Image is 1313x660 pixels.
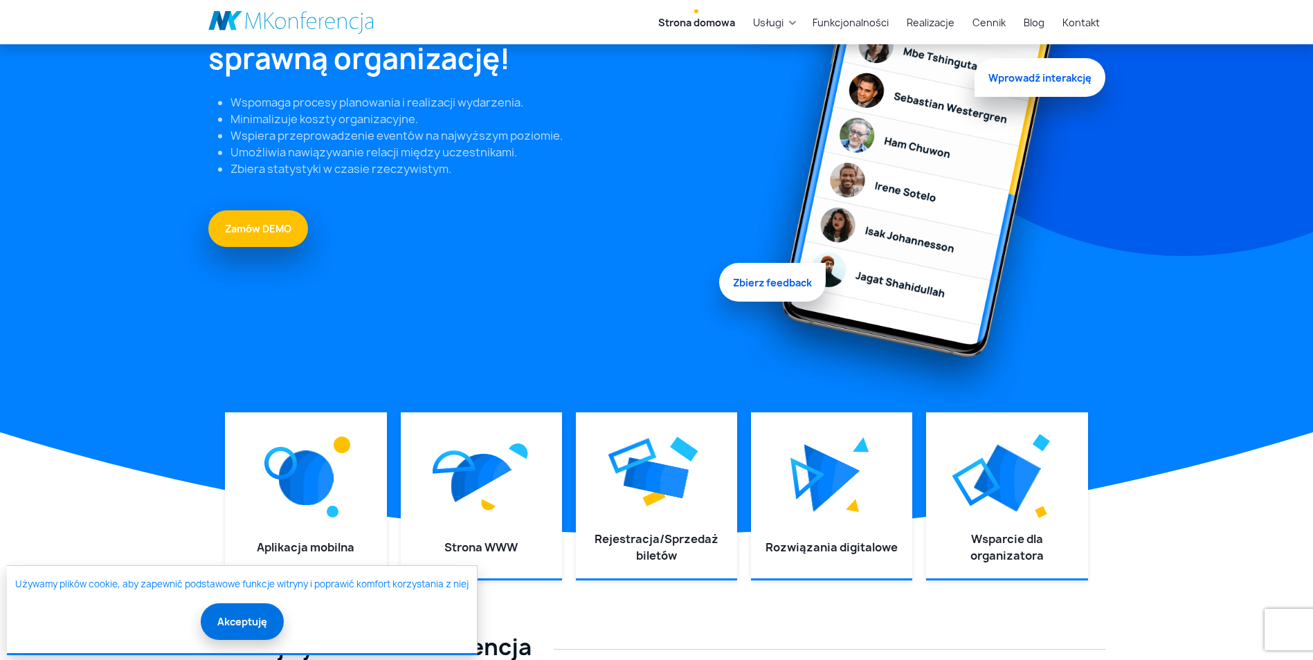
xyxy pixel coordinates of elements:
[451,454,511,502] img: Graficzny element strony
[975,62,1105,100] span: Wprowadź interakcję
[595,531,718,563] a: Rejestracja/Sprzedaż biletów
[230,94,725,111] li: Wspomaga procesy planowania i realizacji wydarzenia.
[444,540,518,555] a: Strona WWW
[653,10,741,35] a: Strona domowa
[1018,10,1050,35] a: Blog
[481,499,496,511] img: Graficzny element strony
[230,161,725,177] li: Zbiera statystyki w czasie rzeczywistym.
[970,531,1044,563] a: Wsparcie dla organizatora
[230,127,725,144] li: Wspiera przeprowadzenie eventów na najwyższym poziomie.
[1032,434,1050,452] img: Graficzny element strony
[433,450,476,474] img: Graficzny element strony
[952,457,1001,506] img: Graficzny element strony
[670,437,698,461] img: Graficzny element strony
[257,540,354,555] a: Aplikacja mobilna
[208,634,1105,660] h2: Poznaj system MKonferencja
[15,578,469,592] a: Używamy plików cookie, aby zapewnić podstawowe funkcje witryny i poprawić komfort korzystania z niej
[901,10,960,35] a: Realizacje
[974,445,1041,512] img: Graficzny element strony
[719,267,826,306] span: Zbierz feedback
[230,144,725,161] li: Umożliwia nawiązywanie relacji między uczestnikami.
[1035,506,1047,518] img: Graficzny element strony
[766,540,898,555] a: Rozwiązania digitalowe
[208,210,308,247] a: Zamów DEMO
[509,443,528,459] img: Graficzny element strony
[230,111,725,127] li: Minimalizuje koszty organizacyjne.
[624,457,689,499] img: Graficzny element strony
[790,457,825,499] img: Graficzny element strony
[804,444,860,512] img: Graficzny element strony
[967,10,1011,35] a: Cennik
[278,451,333,506] img: Graficzny element strony
[853,437,869,452] img: Graficzny element strony
[264,447,297,479] img: Graficzny element strony
[807,10,894,35] a: Funkcjonalności
[201,603,284,640] button: Akceptuję
[327,506,338,517] img: Graficzny element strony
[603,428,662,484] img: Graficzny element strony
[334,437,350,453] img: Graficzny element strony
[1057,10,1105,35] a: Kontakt
[208,3,725,77] h1: Aplikacja eventowa – sposób na sprawną organizację!
[748,10,789,35] a: Usługi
